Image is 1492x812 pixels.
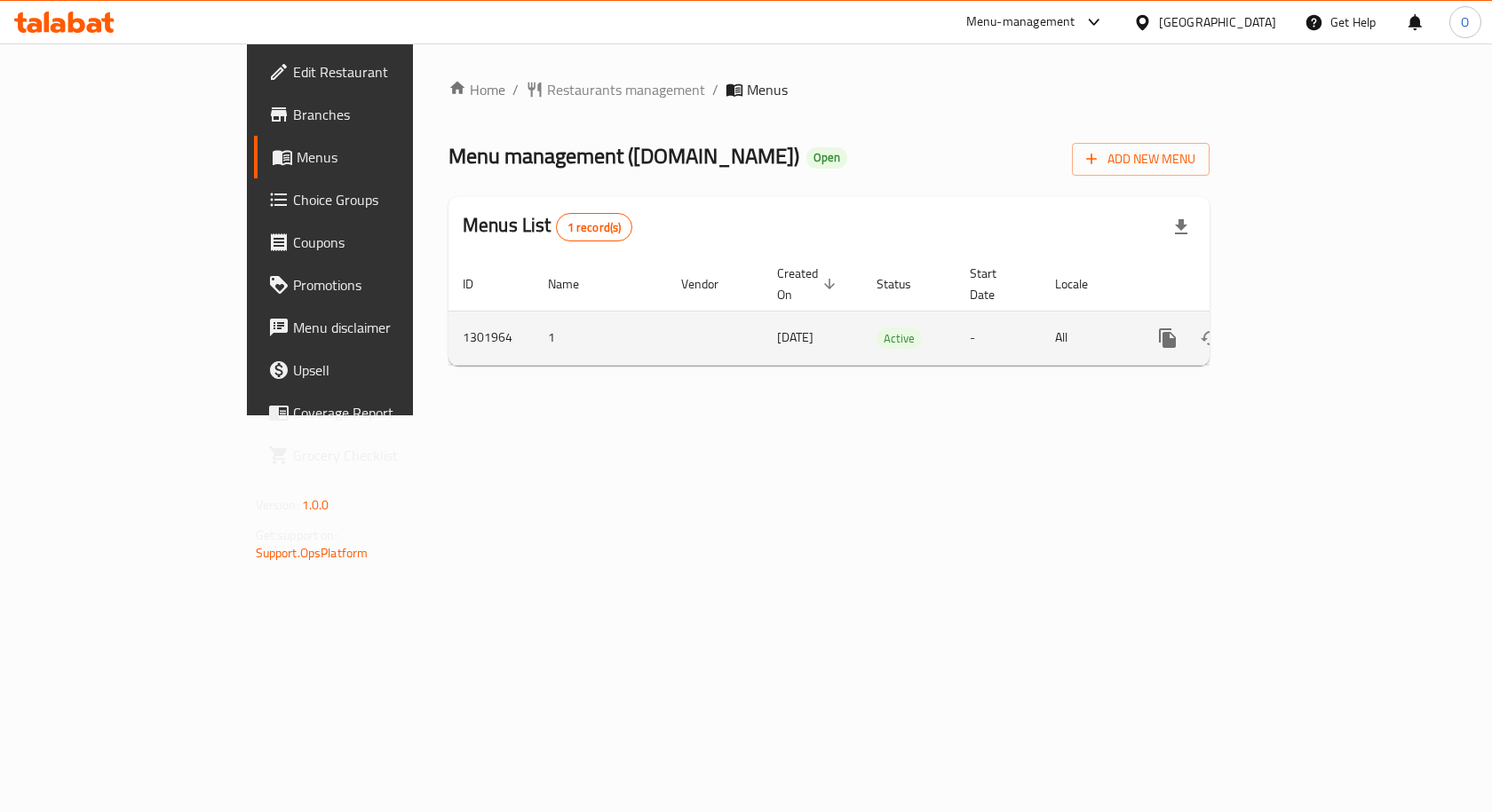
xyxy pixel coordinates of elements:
span: 1 record(s) [557,219,632,236]
span: Restaurants management [547,79,705,100]
span: Start Date [970,263,1020,305]
a: Coupons [254,221,496,264]
span: Created On [777,263,841,305]
div: [GEOGRAPHIC_DATA] [1159,12,1276,32]
span: Grocery Checklist [293,445,482,466]
li: / [512,79,519,100]
div: Open [806,147,847,169]
a: Coverage Report [254,391,496,434]
span: Active [877,328,922,349]
a: Branches [254,93,496,136]
a: Menus [254,136,496,178]
span: Vendor [681,273,742,295]
span: ID [463,273,496,295]
span: Open [806,150,847,165]
a: Upsell [254,349,496,391]
span: O [1461,12,1469,32]
table: enhanced table [448,257,1331,366]
span: Add New Menu [1086,148,1195,170]
h2: Menus List [463,212,632,241]
span: Menu disclaimer [293,317,482,338]
span: Branches [293,104,482,125]
div: Total records count [556,213,633,241]
a: Grocery Checklist [254,434,496,477]
span: Edit Restaurant [293,61,482,83]
button: Change Status [1189,317,1232,359]
span: Choice Groups [293,189,482,210]
span: Menus [297,146,482,168]
span: Get support on: [256,524,337,547]
a: Promotions [254,264,496,306]
div: Active [877,327,922,349]
span: [DATE] [777,326,813,349]
span: Locale [1055,273,1111,295]
div: Menu-management [966,12,1075,33]
li: / [712,79,718,100]
button: Add New Menu [1072,143,1210,176]
button: more [1147,317,1189,359]
th: Actions [1132,257,1331,311]
span: Version: [256,493,299,516]
span: Promotions [293,274,482,296]
nav: breadcrumb [448,79,1210,100]
span: Upsell [293,359,482,381]
a: Restaurants management [526,79,705,100]
span: Menus [747,79,788,100]
a: Support.OpsPlatform [256,541,369,564]
span: Coverage Report [293,402,482,423]
a: Menu disclaimer [254,306,496,349]
span: Status [877,273,934,295]
td: 1 [534,311,667,365]
span: Name [548,273,602,295]
div: Export file [1160,206,1202,248]
td: - [956,311,1041,365]
a: Edit Restaurant [254,51,496,93]
a: Choice Groups [254,178,496,221]
span: 1.0.0 [302,493,329,516]
span: Coupons [293,232,482,253]
td: All [1041,311,1132,365]
span: Menu management ( [DOMAIN_NAME] ) [448,136,799,176]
